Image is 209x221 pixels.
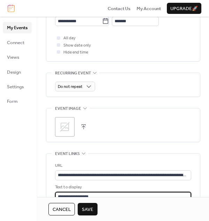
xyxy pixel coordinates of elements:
img: logo [8,5,15,12]
span: Event image [55,105,81,112]
button: Upgrade🚀 [167,3,201,14]
div: URL [55,162,190,169]
span: Cancel [53,206,71,213]
span: Upgrade 🚀 [170,5,198,12]
span: All day [63,35,76,42]
span: Save [82,206,93,213]
span: Views [7,54,19,61]
a: Views [3,51,32,63]
a: Contact Us [108,5,131,12]
a: Form [3,96,32,107]
a: My Events [3,22,32,33]
button: Save [78,203,98,215]
span: Settings [7,83,24,90]
span: Recurring event [55,69,91,76]
a: Connect [3,37,32,48]
span: Connect [7,39,24,46]
button: Cancel [48,203,75,215]
span: Form [7,98,18,105]
span: Event links [55,150,80,157]
div: ; [55,117,75,137]
span: Hide end time [63,49,88,56]
a: Settings [3,81,32,92]
a: My Account [137,5,161,12]
a: Design [3,66,32,77]
span: Show date only [63,42,91,49]
span: Design [7,69,21,76]
div: Text to display [55,184,190,191]
span: My Events [7,24,28,31]
span: Do not repeat [58,83,83,91]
